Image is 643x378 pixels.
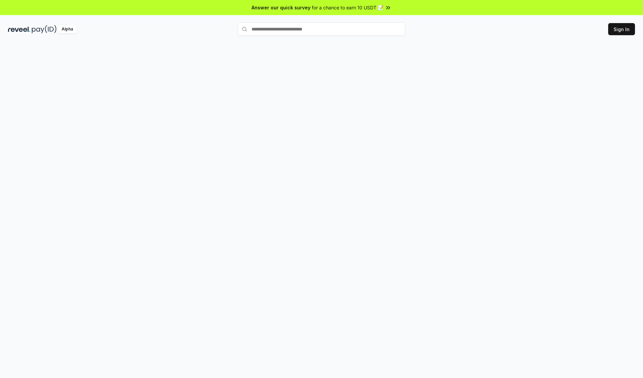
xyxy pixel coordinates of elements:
span: for a chance to earn 10 USDT 📝 [312,4,383,11]
img: pay_id [32,25,57,33]
img: reveel_dark [8,25,30,33]
div: Alpha [58,25,77,33]
button: Sign In [608,23,635,35]
span: Answer our quick survey [252,4,310,11]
